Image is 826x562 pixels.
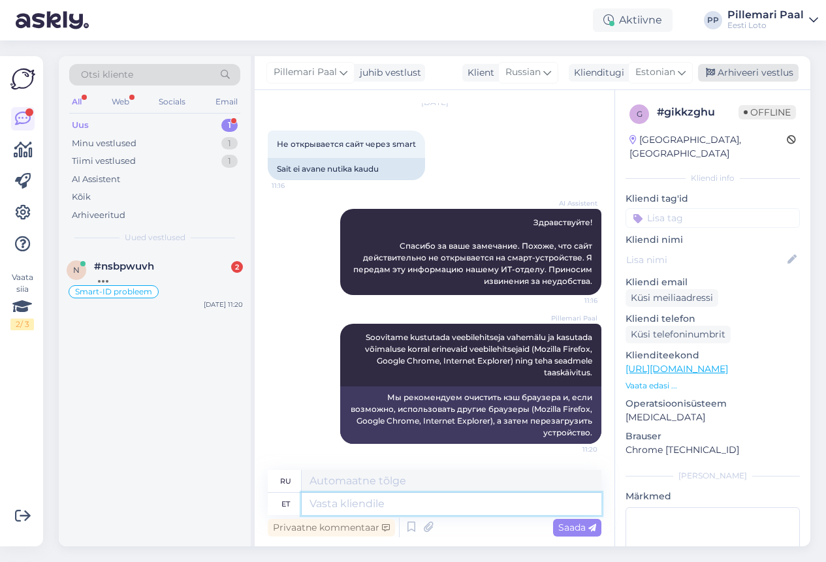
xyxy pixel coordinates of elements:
div: Kõik [72,191,91,204]
p: Chrome [TECHNICAL_ID] [626,443,800,457]
div: Aktiivne [593,8,673,32]
div: et [281,493,290,515]
div: Minu vestlused [72,137,136,150]
span: Pillemari Paal [274,65,337,80]
div: Klienditugi [569,66,624,80]
p: Märkmed [626,490,800,503]
p: Kliendi email [626,275,800,289]
span: Soovitame kustutada veebilehitseja vahemälu ja kasutada võimaluse korral erinevaid veebilehitseja... [365,332,594,377]
span: Pillemari Paal [548,313,597,323]
div: Küsi telefoninumbrit [626,326,731,343]
span: Не открывается сайт через smart [277,139,416,149]
div: PP [704,11,722,29]
span: n [73,265,80,275]
div: All [69,93,84,110]
div: Pillemari Paal [727,10,804,20]
span: AI Assistent [548,198,597,208]
span: Uued vestlused [125,232,185,243]
div: juhib vestlust [355,66,421,80]
p: Operatsioonisüsteem [626,397,800,411]
p: Brauser [626,429,800,443]
div: Tiimi vestlused [72,155,136,168]
span: g [637,109,643,119]
div: 2 / 3 [10,319,34,330]
p: Klienditeekond [626,349,800,362]
input: Lisa tag [626,208,800,228]
p: Kliendi telefon [626,312,800,326]
div: 1 [221,155,238,168]
span: Otsi kliente [81,68,133,82]
a: Pillemari PaalEesti Loto [727,10,818,31]
span: 11:20 [548,445,597,454]
div: 1 [221,137,238,150]
p: Kliendi nimi [626,233,800,247]
div: 1 [221,119,238,132]
span: #nsbpwuvh [94,260,154,272]
span: Saada [558,522,596,533]
div: 2 [231,261,243,273]
div: Socials [156,93,188,110]
div: Privaatne kommentaar [268,519,395,537]
div: Küsi meiliaadressi [626,289,718,307]
div: ru [280,470,291,492]
p: [MEDICAL_DATA] [626,411,800,424]
div: [PERSON_NAME] [626,470,800,482]
div: Arhiveeritud [72,209,125,222]
div: [GEOGRAPHIC_DATA], [GEOGRAPHIC_DATA] [629,133,787,161]
div: [DATE] 11:20 [204,300,243,309]
div: Eesti Loto [727,20,804,31]
div: Web [109,93,132,110]
div: Arhiveeri vestlus [698,64,799,82]
div: AI Assistent [72,173,120,186]
span: 11:16 [272,181,321,191]
input: Lisa nimi [626,253,785,267]
a: [URL][DOMAIN_NAME] [626,363,728,375]
p: Vaata edasi ... [626,380,800,392]
div: Uus [72,119,89,132]
div: Kliendi info [626,172,800,184]
span: Russian [505,65,541,80]
div: Klient [462,66,494,80]
div: Мы рекомендуем очистить кэш браузера и, если возможно, использовать другие браузеры (Mozilla Fire... [340,386,601,444]
div: # gikkzghu [657,104,739,120]
div: Email [213,93,240,110]
p: Kliendi tag'id [626,192,800,206]
div: Sait ei avane nutika kaudu [268,158,425,180]
span: Smart-ID probleem [75,288,152,296]
img: Askly Logo [10,67,35,91]
div: Vaata siia [10,272,34,330]
span: Estonian [635,65,675,80]
span: 11:16 [548,296,597,305]
span: Offline [739,105,796,119]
